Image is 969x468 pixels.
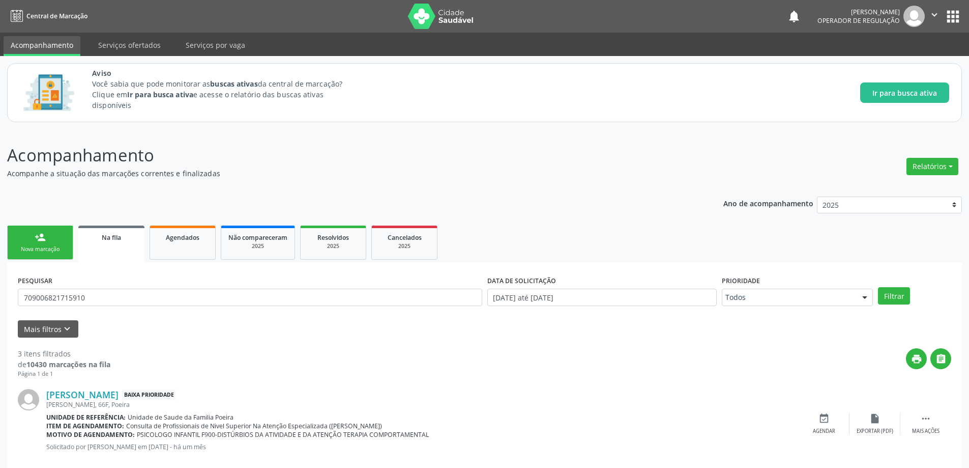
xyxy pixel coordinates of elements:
span: Aviso [92,68,361,78]
i: print [911,353,922,365]
strong: Ir para busca ativa [127,90,193,99]
span: Resolvidos [317,233,349,242]
a: Serviços ofertados [91,36,168,54]
span: PSICOLOGO INFANTIL F900-DISTÚRBIOS DA ATIVIDADE E DA ATENÇÃO TERAPIA COMPORTAMENTAL [137,430,429,439]
img: Imagem de CalloutCard [20,70,78,116]
label: DATA DE SOLICITAÇÃO [487,273,556,289]
p: Acompanhamento [7,143,676,168]
span: Ir para busca ativa [872,88,937,98]
div: 3 itens filtrados [18,348,110,359]
i: event_available [818,413,830,424]
span: Na fila [102,233,121,242]
input: Selecione um intervalo [487,289,717,306]
span: Não compareceram [228,233,287,242]
div: 2025 [308,242,359,250]
button: Filtrar [878,287,910,305]
span: Agendados [166,233,199,242]
span: Operador de regulação [817,16,900,25]
span: Cancelados [388,233,422,242]
div: person_add [35,232,46,243]
img: img [18,389,39,410]
div: [PERSON_NAME], 66F, Poeira [46,400,799,409]
strong: 10430 marcações na fila [26,360,110,369]
label: Prioridade [722,273,760,289]
div: 2025 [228,242,287,250]
a: Serviços por vaga [179,36,252,54]
p: Ano de acompanhamento [723,197,813,209]
button:  [925,6,944,27]
a: Acompanhamento [4,36,80,56]
a: Central de Marcação [7,8,87,24]
b: Unidade de referência: [46,413,126,422]
div: Exportar (PDF) [857,428,893,435]
button:  [930,348,951,369]
button: Mais filtroskeyboard_arrow_down [18,320,78,338]
button: notifications [787,9,801,23]
div: Nova marcação [15,245,66,253]
button: Relatórios [906,158,958,175]
div: de [18,359,110,370]
button: Ir para busca ativa [860,82,949,103]
div: Mais ações [912,428,939,435]
i:  [935,353,947,365]
i:  [929,9,940,20]
span: Todos [725,292,852,302]
div: Agendar [813,428,835,435]
i: insert_drive_file [869,413,880,424]
p: Você sabia que pode monitorar as da central de marcação? Clique em e acesse o relatório das busca... [92,78,361,111]
button: apps [944,8,962,25]
div: Página 1 de 1 [18,370,110,378]
i: keyboard_arrow_down [62,323,73,335]
span: Unidade de Saude da Familia Poeira [128,413,233,422]
button: print [906,348,927,369]
p: Solicitado por [PERSON_NAME] em [DATE] - há um mês [46,443,799,451]
strong: buscas ativas [210,79,257,89]
img: img [903,6,925,27]
input: Nome, CNS [18,289,482,306]
i:  [920,413,931,424]
div: [PERSON_NAME] [817,8,900,16]
a: [PERSON_NAME] [46,389,119,400]
span: Central de Marcação [26,12,87,20]
b: Motivo de agendamento: [46,430,135,439]
p: Acompanhe a situação das marcações correntes e finalizadas [7,168,676,179]
span: Consulta de Profissionais de Nivel Superior Na Atenção Especializada ([PERSON_NAME]) [126,422,382,430]
label: PESQUISAR [18,273,52,289]
span: Baixa Prioridade [122,390,176,400]
b: Item de agendamento: [46,422,124,430]
div: 2025 [379,242,430,250]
